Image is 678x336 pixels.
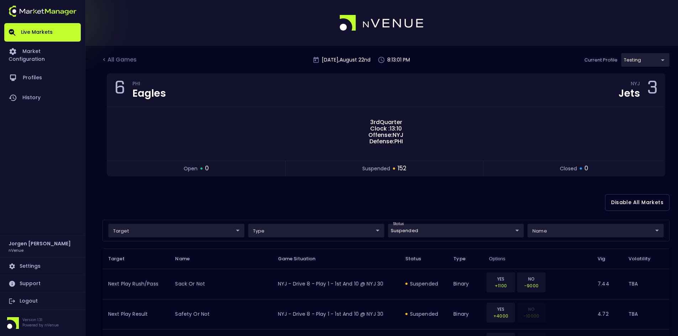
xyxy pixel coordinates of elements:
[388,224,524,238] div: target
[592,269,623,299] td: 7.44
[584,57,617,64] p: Current Profile
[405,310,442,318] div: suspended
[453,256,475,262] span: Type
[483,249,592,269] th: Options
[491,313,510,319] p: +4000
[491,276,510,282] p: YES
[169,299,272,329] td: safety or not
[560,165,577,172] span: closed
[368,119,404,126] span: 3rd Quarter
[623,269,669,299] td: TBA
[398,164,406,173] span: 152
[621,53,669,67] div: target
[522,276,541,282] p: NO
[9,6,77,17] img: logo
[366,132,406,138] span: Offense: NYJ
[248,224,384,238] div: target
[405,280,442,287] div: suspended
[103,269,169,299] td: Next Play Rush/Pass
[9,240,71,247] h2: Jorgen [PERSON_NAME]
[448,299,483,329] td: binary
[108,256,134,262] span: Target
[491,306,510,313] p: YES
[132,89,166,98] div: Eagles
[103,299,169,329] td: Next Play Result
[22,317,59,322] p: Version 1.31
[278,256,325,262] span: Game Situation
[368,126,404,132] span: Clock : 13:10
[522,306,541,313] p: NO
[405,256,431,262] span: Status
[4,68,81,88] a: Profiles
[114,79,125,101] div: 6
[103,55,138,65] div: < All Games
[272,299,400,329] td: NYJ - Drive 8 - Play 1 - 1st and 10 @ NYJ 30
[4,275,81,292] a: Support
[175,256,199,262] span: Name
[619,89,640,98] div: Jets
[4,258,81,275] a: Settings
[623,299,669,329] td: TBA
[522,313,541,319] p: -10000
[322,56,370,64] p: [DATE] , August 22 nd
[448,269,483,299] td: binary
[393,222,404,226] label: status
[184,165,198,172] span: open
[362,165,390,172] span: suspended
[169,269,272,299] td: sack or not
[367,138,405,145] span: Defense: PHI
[387,56,410,64] p: 8:13:01 PM
[584,164,588,173] span: 0
[491,282,510,289] p: +1100
[108,224,245,238] div: target
[592,299,623,329] td: 4.72
[527,224,664,238] div: target
[605,194,669,211] button: Disable All Markets
[647,79,658,101] div: 3
[22,322,59,328] p: Powered by nVenue
[4,293,81,310] a: Logout
[132,82,166,87] div: PHI
[272,269,400,299] td: NYJ - Drive 8 - Play 1 - 1st and 10 @ NYJ 30
[4,317,81,329] div: Version 1.31Powered by nVenue
[4,23,81,42] a: Live Markets
[631,82,640,87] div: NYJ
[598,256,614,262] span: Vig
[629,256,660,262] span: Volatility
[340,15,424,31] img: logo
[9,247,23,253] h3: nVenue
[4,88,81,108] a: History
[205,164,209,173] span: 0
[517,303,546,322] div: Obsolete
[4,42,81,68] a: Market Configuration
[522,282,541,289] p: -9000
